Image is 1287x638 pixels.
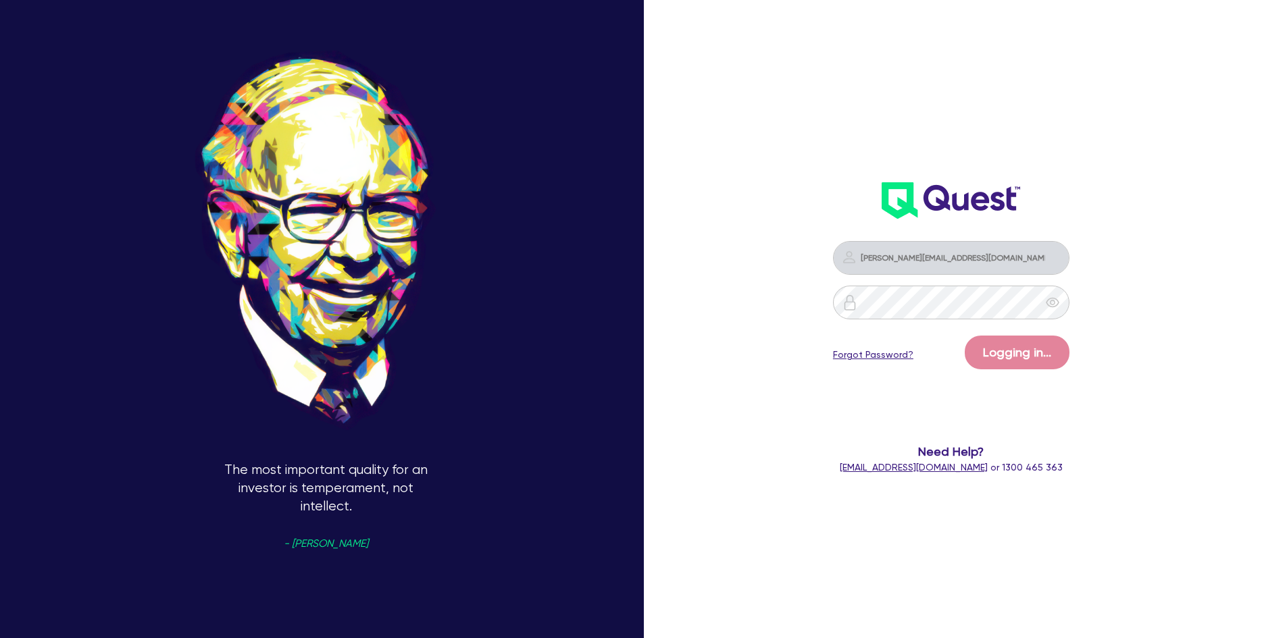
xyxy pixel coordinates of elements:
[1046,296,1059,309] span: eye
[840,462,988,473] a: [EMAIL_ADDRESS][DOMAIN_NAME]
[779,442,1124,460] span: Need Help?
[842,294,858,311] img: icon-password
[840,462,1063,473] span: or 1300 465 363
[882,182,1020,219] img: wH2k97JdezQIQAAAABJRU5ErkJggg==
[284,539,368,549] span: - [PERSON_NAME]
[833,348,913,362] a: Forgot Password?
[841,249,857,265] img: icon-password
[833,241,1069,275] input: Email address
[965,336,1069,369] button: Logging in...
